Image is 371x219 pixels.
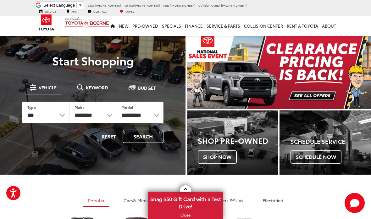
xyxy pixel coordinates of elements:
[43,3,75,8] span: Select Language
[198,3,220,7] span: Collision Center
[123,130,163,143] button: Search
[138,86,156,90] span: Budget
[187,31,371,109] div: carousel slide number 1 of 2
[125,9,135,13] span: Saved
[221,3,246,7] span: [PHONE_NUMBER]
[251,197,255,204] li: |
[280,110,371,175] a: Schedule Service Schedule Now
[280,110,371,175] div: Toyota
[291,150,341,164] span: Schedule Now
[119,195,159,206] a: Cars
[183,16,205,36] a: Finance
[83,9,112,14] a: Contact
[88,3,95,7] span: Sales
[170,3,195,7] span: [PHONE_NUMBER]
[62,9,82,14] a: Map
[43,3,82,8] a: Select Language​
[201,195,248,206] a: SUVs
[95,3,121,7] span: [PHONE_NUMBER]
[93,9,108,13] span: Contact
[65,17,110,28] img: Vic Vaughan Toyota of Boerne
[130,16,160,36] a: Pre-Owned
[187,110,278,175] div: Toyota
[96,130,121,143] button: Reset
[115,9,139,14] a: My Saved Vehicles
[35,12,58,33] img: Toyota
[133,197,154,204] span: & Minivan
[345,193,365,213] button: Toggle Chat Window
[75,104,85,110] label: Make
[198,136,278,144] h3: Shop Pre-Owned
[86,85,108,90] span: Keyword
[242,16,285,36] a: Collision Center
[35,9,61,14] a: Service
[108,16,117,36] a: Home
[345,193,365,213] svg: Start Chat
[39,85,57,90] span: Vehicle
[71,9,77,13] span: Map
[13,54,172,67] p: Start Shopping
[27,104,36,110] label: Type
[160,16,183,36] a: Specials
[187,31,371,109] img: Clearance Pricing Is Back
[320,16,338,36] a: About
[187,110,278,175] a: Shop Pre-Owned Shop Now
[76,3,77,8] span: ​
[291,138,371,145] h4: Schedule Service
[45,9,56,13] span: Service
[343,44,371,97] button: Click to view next picture.
[112,197,116,204] li: |
[117,16,130,36] a: New
[148,192,223,211] span: Snag $50 Gift Card with a Test Drive!
[187,44,214,97] button: Click to view previous picture.
[163,3,169,7] span: Parts
[83,195,109,207] a: Popular
[205,16,242,36] a: Service & Parts: Opens in a new tab
[78,3,82,8] span: ▼
[125,3,134,7] span: Service
[285,16,320,36] a: Rent a Toyota
[134,3,160,7] span: [PHONE_NUMBER]
[187,31,371,109] section: Carousel section with vehicle pictures - may contain disclaimers.
[258,195,288,206] a: Electrified
[198,150,237,164] span: Shop Now
[121,104,133,110] label: Model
